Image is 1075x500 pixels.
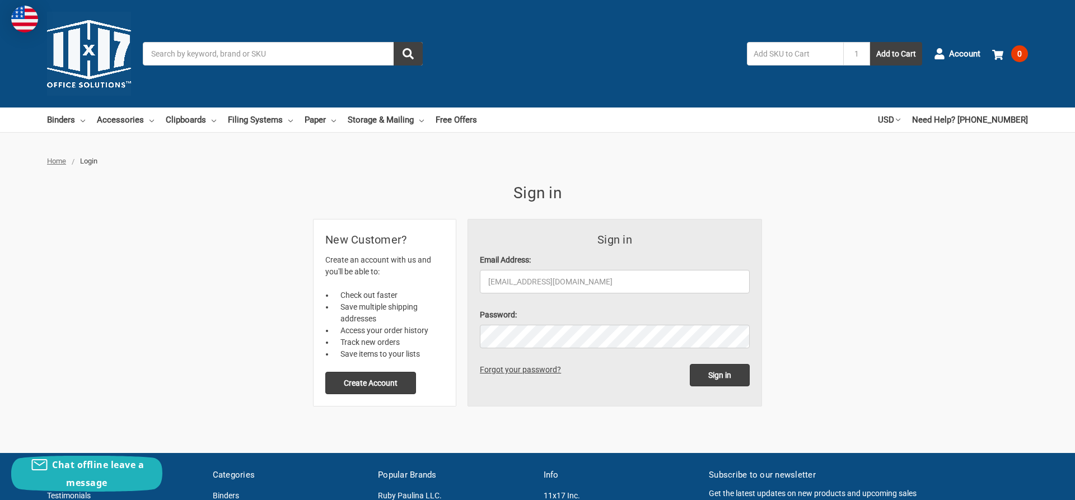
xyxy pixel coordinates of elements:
a: Storage & Mailing [348,108,424,132]
a: Testimonials [47,491,91,500]
li: Track new orders [334,337,444,348]
a: Forgot your password? [480,365,565,374]
label: Email Address: [480,254,750,266]
h5: Categories [213,469,367,482]
span: Chat offline leave a message [52,459,144,489]
h3: Sign in [480,231,750,248]
h2: New Customer? [325,231,444,248]
span: Account [949,48,980,60]
p: Create an account with us and you'll be able to: [325,254,444,278]
button: Create Account [325,372,416,394]
a: 0 [992,39,1028,68]
li: Check out faster [334,289,444,301]
a: Ruby Paulina LLC. [378,491,442,500]
h5: Popular Brands [378,469,532,482]
a: Filing Systems [228,108,293,132]
span: 0 [1011,45,1028,62]
a: Paper [305,108,336,132]
a: Binders [213,491,239,500]
input: Search by keyword, brand or SKU [143,42,423,66]
button: Chat offline leave a message [11,456,162,492]
li: Access your order history [334,325,444,337]
a: Clipboards [166,108,216,132]
a: USD [878,108,900,132]
h5: Info [544,469,698,482]
a: Accessories [97,108,154,132]
li: Save multiple shipping addresses [334,301,444,325]
input: Sign in [690,364,750,386]
a: Need Help? [PHONE_NUMBER] [912,108,1028,132]
a: Free Offers [436,108,477,132]
h5: Subscribe to our newsletter [709,469,1028,482]
a: Home [47,157,66,165]
img: 11x17.com [47,12,131,96]
li: Save items to your lists [334,348,444,360]
button: Add to Cart [870,42,922,66]
a: Account [934,39,980,68]
span: Login [80,157,97,165]
h1: Sign in [314,181,761,205]
a: Binders [47,108,85,132]
p: Get the latest updates on new products and upcoming sales [709,488,1028,499]
img: duty and tax information for United States [11,6,38,32]
a: Create Account [325,378,416,387]
input: Add SKU to Cart [747,42,843,66]
label: Password: [480,309,750,321]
